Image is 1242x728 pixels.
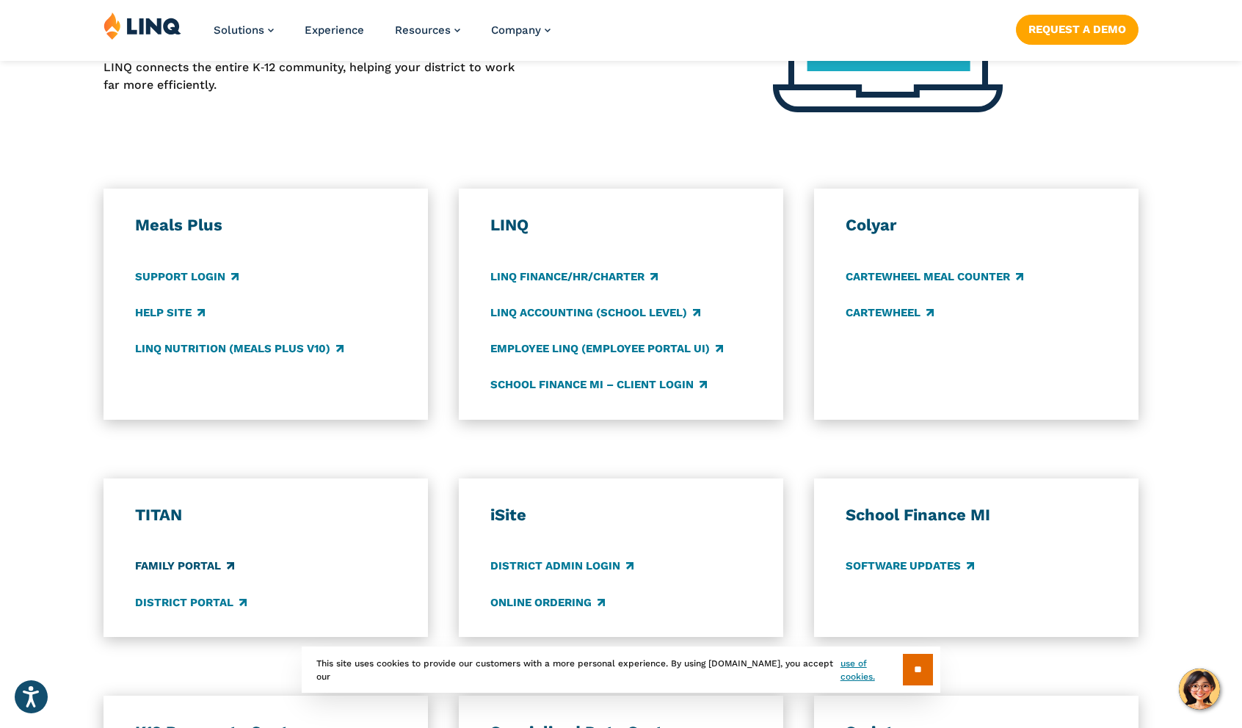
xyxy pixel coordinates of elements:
h3: TITAN [135,505,397,525]
a: District Admin Login [490,558,633,575]
a: use of cookies. [840,657,903,683]
h3: LINQ [490,215,752,236]
span: Solutions [214,23,264,37]
h3: Meals Plus [135,215,397,236]
a: LINQ Nutrition (Meals Plus v10) [135,341,344,357]
nav: Primary Navigation [214,12,551,60]
a: LINQ Accounting (school level) [490,305,700,321]
a: CARTEWHEEL Meal Counter [846,269,1023,285]
a: Request a Demo [1016,15,1138,44]
a: Online Ordering [490,594,605,611]
p: LINQ connects the entire K‑12 community, helping your district to work far more efficiently. [103,59,517,95]
a: District Portal [135,594,247,611]
a: CARTEWHEEL [846,305,934,321]
a: Experience [305,23,364,37]
a: Company [491,23,551,37]
img: LINQ | K‑12 Software [103,12,181,40]
h3: Colyar [846,215,1108,236]
a: Resources [395,23,460,37]
button: Hello, have a question? Let’s chat. [1179,669,1220,710]
span: Resources [395,23,451,37]
div: This site uses cookies to provide our customers with a more personal experience. By using [DOMAIN... [302,647,940,693]
a: Solutions [214,23,274,37]
a: School Finance MI – Client Login [490,376,707,393]
a: Employee LINQ (Employee Portal UI) [490,341,723,357]
a: LINQ Finance/HR/Charter [490,269,658,285]
h3: School Finance MI [846,505,1108,525]
a: Family Portal [135,558,234,575]
h3: iSite [490,505,752,525]
nav: Button Navigation [1016,12,1138,44]
span: Company [491,23,541,37]
a: Help Site [135,305,205,321]
a: Software Updates [846,558,974,575]
a: Support Login [135,269,239,285]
